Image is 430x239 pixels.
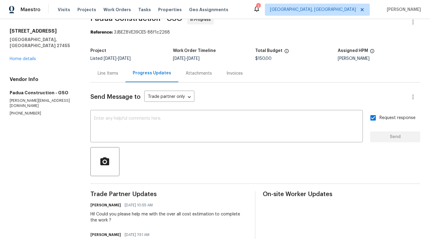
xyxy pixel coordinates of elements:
span: Trade Partner Updates [90,191,248,197]
h4: Vendor Info [10,76,76,82]
span: - [104,57,131,61]
div: Invoices [226,70,243,76]
h5: Project [90,49,106,53]
span: Geo Assignments [189,7,228,13]
h5: [GEOGRAPHIC_DATA], [GEOGRAPHIC_DATA] 27455 [10,37,76,49]
span: [PERSON_NAME] [384,7,421,13]
span: Maestro [21,7,41,13]
span: Listed [90,57,131,61]
h5: Total Budget [255,49,282,53]
span: The hpm assigned to this work order. [370,49,375,57]
div: Progress Updates [133,70,171,76]
span: [DATE] [187,57,200,61]
span: Send Message to [90,94,141,100]
span: Visits [58,7,70,13]
b: Reference: [90,30,113,34]
span: On-site Worker Updates [263,191,420,197]
span: Tasks [138,8,151,12]
h5: Assigned HPM [338,49,368,53]
span: The total cost of line items that have been proposed by Opendoor. This sum includes line items th... [284,49,289,57]
span: Padua Construction - GSO [90,15,182,22]
div: Line Items [98,70,118,76]
span: Work Orders [103,7,131,13]
span: Request response [380,115,415,121]
h6: [PERSON_NAME] [90,232,121,238]
span: [DATE] 7:51 AM [125,232,149,238]
span: In Progress [190,17,213,23]
h2: [STREET_ADDRESS] [10,28,76,34]
span: [DATE] [118,57,131,61]
p: [PERSON_NAME][EMAIL_ADDRESS][DOMAIN_NAME] [10,98,76,108]
span: - [173,57,200,61]
a: Home details [10,57,36,61]
div: 1 [256,4,260,10]
div: Hi! Could you please help me with the over all cost estimation to complete the work ? [90,211,248,223]
h5: Work Order Timeline [173,49,216,53]
div: [PERSON_NAME] [338,57,420,61]
div: Attachments [186,70,212,76]
div: Trade partner only [144,92,194,102]
span: $150.00 [255,57,272,61]
span: [GEOGRAPHIC_DATA], [GEOGRAPHIC_DATA] [270,7,356,13]
span: Properties [158,7,182,13]
span: [DATE] [173,57,186,61]
h6: [PERSON_NAME] [90,202,121,208]
h5: Padua Construction - GSO [10,90,76,96]
span: [DATE] [104,57,116,61]
span: Projects [77,7,96,13]
p: [PHONE_NUMBER] [10,111,76,116]
div: 3JBEZ8VE39CE5-88f1c2268 [90,29,420,35]
span: [DATE] 10:55 AM [125,202,153,208]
